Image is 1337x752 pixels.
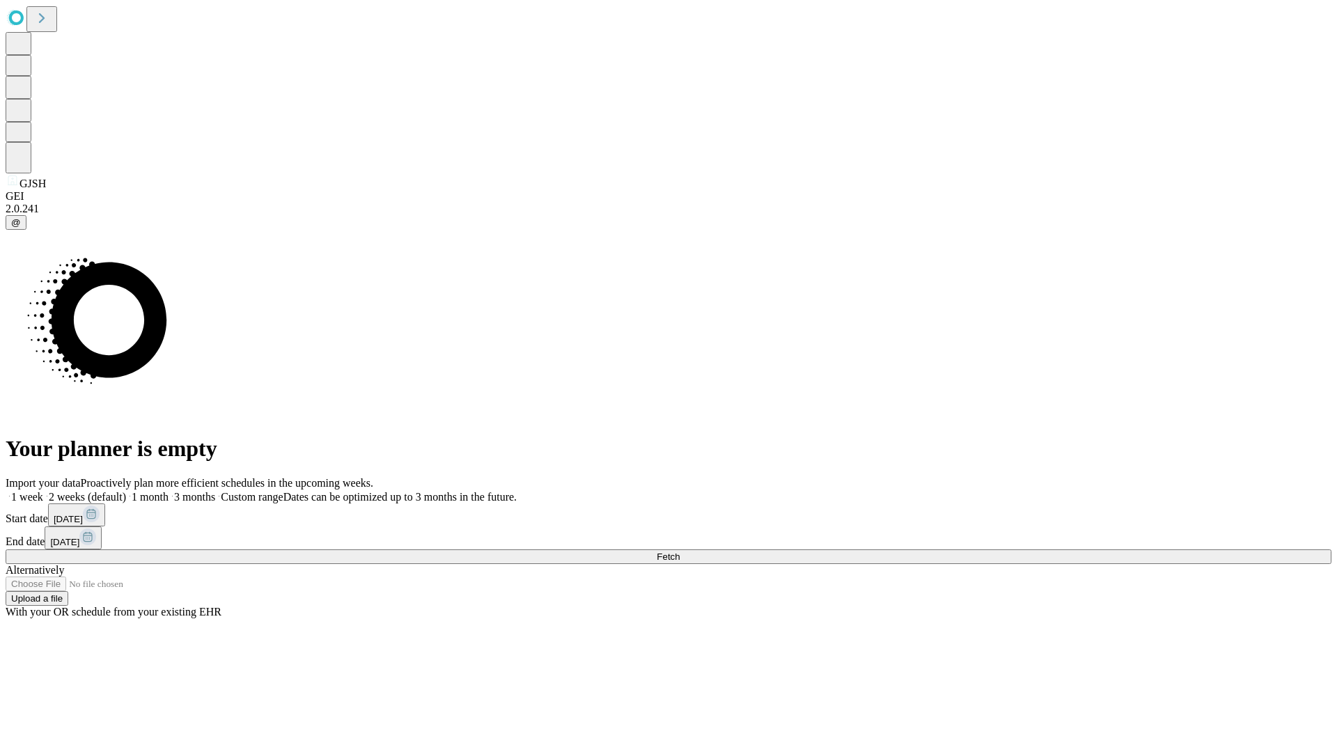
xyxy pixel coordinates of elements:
span: [DATE] [54,514,83,524]
button: Upload a file [6,591,68,606]
span: Alternatively [6,564,64,576]
span: With your OR schedule from your existing EHR [6,606,221,618]
button: @ [6,215,26,230]
span: 3 months [174,491,215,503]
button: [DATE] [45,526,102,549]
span: GJSH [19,178,46,189]
div: GEI [6,190,1331,203]
span: 1 week [11,491,43,503]
span: 1 month [132,491,169,503]
div: Start date [6,503,1331,526]
span: 2 weeks (default) [49,491,126,503]
span: [DATE] [50,537,79,547]
button: Fetch [6,549,1331,564]
span: Dates can be optimized up to 3 months in the future. [283,491,517,503]
span: Import your data [6,477,81,489]
span: Custom range [221,491,283,503]
span: Fetch [657,551,680,562]
div: End date [6,526,1331,549]
h1: Your planner is empty [6,436,1331,462]
div: 2.0.241 [6,203,1331,215]
span: Proactively plan more efficient schedules in the upcoming weeks. [81,477,373,489]
button: [DATE] [48,503,105,526]
span: @ [11,217,21,228]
